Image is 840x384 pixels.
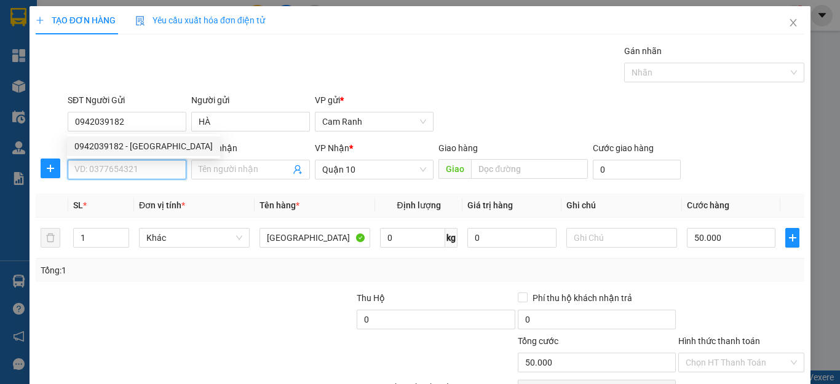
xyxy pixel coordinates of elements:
div: Người gửi [191,93,310,107]
span: Cam Ranh [322,112,426,131]
input: VD: Bàn, Ghế [260,228,370,248]
span: kg [445,228,458,248]
span: Yêu cầu xuất hóa đơn điện tử [135,15,265,25]
span: SL [73,200,83,210]
div: Người nhận [191,141,310,155]
span: Tổng cước [518,336,558,346]
span: Thu Hộ [357,293,385,303]
span: plus [786,233,799,243]
span: Giá trị hàng [467,200,513,210]
img: icon [135,16,145,26]
span: plus [36,16,44,25]
li: (c) 2017 [103,58,169,74]
span: Tên hàng [260,200,299,210]
span: Cước hàng [687,200,729,210]
th: Ghi chú [561,194,682,217]
span: Phí thu hộ khách nhận trả [528,291,637,305]
span: TẠO ĐƠN HÀNG [36,15,116,25]
span: Quận 10 [322,160,426,179]
b: Gửi khách hàng [76,18,122,76]
span: plus [41,163,60,173]
button: Close [776,6,810,41]
span: VP Nhận [315,143,349,153]
label: Cước giao hàng [593,143,654,153]
div: SĐT Người Gửi [68,93,186,107]
div: VP gửi [315,93,434,107]
span: Giao [438,159,471,179]
b: Hòa [GEOGRAPHIC_DATA] [15,79,63,159]
div: Tổng: 1 [41,264,325,277]
button: delete [41,228,60,248]
input: Dọc đường [471,159,588,179]
span: user-add [293,165,303,174]
label: Gán nhãn [624,46,662,56]
input: Cước giao hàng [593,160,681,179]
button: plus [41,159,60,178]
img: logo.jpg [133,15,163,45]
span: Định lượng [397,200,440,210]
span: Giao hàng [438,143,478,153]
input: 0 [467,228,556,248]
label: Hình thức thanh toán [678,336,760,346]
b: [DOMAIN_NAME] [103,47,169,57]
span: Đơn vị tính [139,200,185,210]
span: Khác [146,229,242,247]
button: plus [785,228,799,248]
div: SĐT Người Nhận [68,141,186,155]
input: Ghi Chú [566,228,677,248]
span: close [788,18,798,28]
